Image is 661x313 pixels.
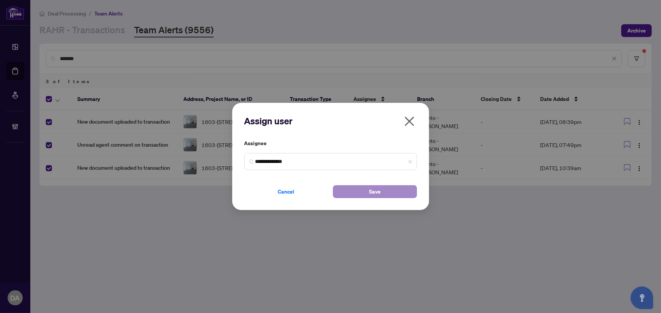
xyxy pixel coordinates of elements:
[333,185,417,198] button: Save
[278,186,295,198] span: Cancel
[408,160,413,164] span: close
[403,115,416,127] span: close
[244,185,328,198] button: Cancel
[631,287,653,309] button: Open asap
[369,186,381,198] span: Save
[244,115,417,127] h2: Assign user
[249,160,254,164] img: search_icon
[244,139,417,147] label: Assignee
